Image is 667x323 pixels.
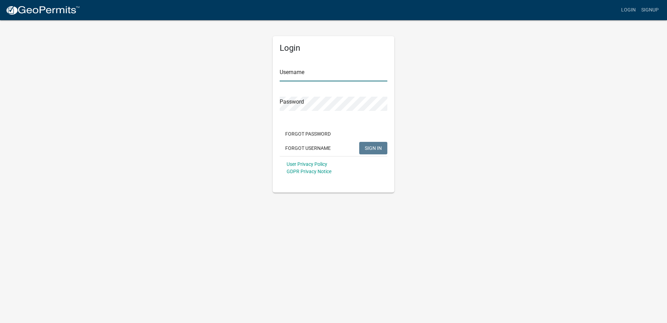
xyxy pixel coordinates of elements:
[280,142,336,154] button: Forgot Username
[618,3,639,17] a: Login
[287,161,327,167] a: User Privacy Policy
[280,128,336,140] button: Forgot Password
[359,142,387,154] button: SIGN IN
[639,3,661,17] a: Signup
[287,169,331,174] a: GDPR Privacy Notice
[280,43,387,53] h5: Login
[365,145,382,151] span: SIGN IN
